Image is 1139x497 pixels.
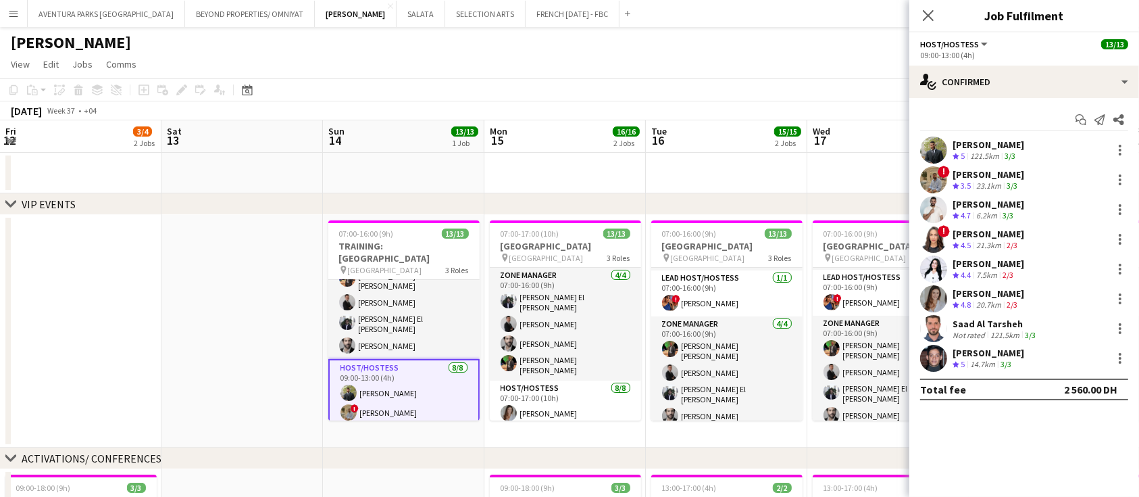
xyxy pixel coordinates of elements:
div: VIP EVENTS [22,197,76,211]
div: 6.2km [973,210,1000,222]
span: Wed [813,125,830,137]
app-skills-label: 3/3 [1001,359,1011,369]
span: 13/13 [451,126,478,137]
div: Not rated [953,330,988,340]
div: [DATE] [11,104,42,118]
span: 5 [961,359,965,369]
span: 13:00-17:00 (4h) [662,483,717,493]
div: 1 Job [452,138,478,148]
a: Jobs [67,55,98,73]
div: [PERSON_NAME] [953,258,1024,270]
span: 16/16 [613,126,640,137]
app-skills-label: 3/3 [1007,181,1017,191]
span: 13/13 [1101,39,1128,49]
span: 07:00-16:00 (9h) [339,229,394,239]
div: 2 560.00 DH [1064,383,1117,396]
span: 3.5 [961,181,971,191]
div: 121.5km [967,151,1002,162]
span: ! [834,294,842,302]
app-job-card: 07:00-16:00 (9h)13/13[GEOGRAPHIC_DATA] [GEOGRAPHIC_DATA]3 Roles[PERSON_NAME]Saad Al Tarsheh[PERSO... [813,220,964,421]
span: 15/15 [774,126,801,137]
span: 3 Roles [769,253,792,263]
h1: [PERSON_NAME] [11,32,131,53]
app-job-card: 07:00-16:00 (9h)13/13[GEOGRAPHIC_DATA] [GEOGRAPHIC_DATA]3 Roles[PERSON_NAME]Saad Al Tarsheh[PERSO... [651,220,803,421]
span: Comms [106,58,136,70]
span: 07:00-17:00 (10h) [501,229,559,239]
span: Mon [490,125,507,137]
span: 07:00-16:00 (9h) [662,229,717,239]
span: Sun [328,125,345,137]
app-card-role: Zone Manager4/407:00-16:00 (9h)[PERSON_NAME] El [PERSON_NAME][PERSON_NAME][PERSON_NAME][PERSON_NA... [490,268,641,381]
span: Sat [167,125,182,137]
app-card-role: Lead Host/Hostess1/107:00-16:00 (9h)![PERSON_NAME] [813,270,964,316]
div: 121.5km [988,330,1022,340]
button: SELECTION ARTS [445,1,526,27]
span: 2/2 [773,483,792,493]
span: Host/Hostess [920,39,979,49]
div: 23.1km [973,181,1004,192]
span: Jobs [72,58,93,70]
app-job-card: 07:00-17:00 (10h)13/13[GEOGRAPHIC_DATA] [GEOGRAPHIC_DATA]3 RolesZone Manager4/407:00-16:00 (9h)[P... [490,220,641,421]
app-card-role: Zone Manager4/407:00-16:00 (9h)[PERSON_NAME] [PERSON_NAME][PERSON_NAME][PERSON_NAME] El [PERSON_N... [813,316,964,429]
span: ! [938,225,950,237]
app-skills-label: 2/3 [1003,270,1013,280]
div: 21.3km [973,240,1004,252]
h3: [GEOGRAPHIC_DATA] [651,240,803,252]
span: 09:00-18:00 (9h) [16,483,71,493]
div: [PERSON_NAME] [953,347,1024,359]
app-card-role: Lead Host/Hostess1/107:00-16:00 (9h)![PERSON_NAME] [651,270,803,316]
span: 17 [811,133,830,148]
span: 16 [649,133,667,148]
span: ! [351,404,359,412]
span: Tue [651,125,667,137]
app-skills-label: 3/3 [1025,330,1036,340]
button: BEYOND PROPERTIES/ OMNIYAT [185,1,315,27]
div: [PERSON_NAME] [953,228,1024,240]
span: 4.7 [961,210,971,220]
span: 13/13 [603,229,630,239]
span: [GEOGRAPHIC_DATA] [671,253,745,263]
button: FRENCH [DATE] - FBC [526,1,619,27]
span: 3 Roles [446,265,469,275]
app-job-card: 07:00-16:00 (9h)13/13TRAINING: [GEOGRAPHIC_DATA] [GEOGRAPHIC_DATA]3 RolesZone Manager4/407:00-16:... [328,220,480,421]
span: 13 [165,133,182,148]
span: View [11,58,30,70]
span: Week 37 [45,105,78,116]
div: Saad Al Tarsheh [953,318,1038,330]
div: 7.5km [973,270,1000,281]
h3: [GEOGRAPHIC_DATA] [490,240,641,252]
app-skills-label: 3/3 [1005,151,1015,161]
span: 13/13 [442,229,469,239]
button: Host/Hostess [920,39,990,49]
span: 4.4 [961,270,971,280]
app-card-role: Zone Manager4/407:00-16:00 (9h)[PERSON_NAME] [PERSON_NAME][PERSON_NAME][PERSON_NAME] El [PERSON_N... [651,316,803,429]
span: [GEOGRAPHIC_DATA] [348,265,422,275]
span: 5 [961,151,965,161]
div: +04 [84,105,97,116]
app-card-role: Zone Manager4/407:00-16:00 (9h)[PERSON_NAME] [PERSON_NAME][PERSON_NAME][PERSON_NAME] El [PERSON_N... [328,246,480,359]
span: Fri [5,125,16,137]
span: [GEOGRAPHIC_DATA] [509,253,584,263]
div: 20.7km [973,300,1004,311]
span: 12 [3,133,16,148]
h3: [GEOGRAPHIC_DATA] [813,240,964,252]
h3: Job Fulfilment [909,7,1139,24]
div: 2 Jobs [134,138,155,148]
span: ! [938,166,950,178]
div: 14.7km [967,359,998,371]
a: Edit [38,55,64,73]
a: View [5,55,35,73]
div: [PERSON_NAME] [953,198,1024,210]
span: 09:00-18:00 (9h) [501,483,555,493]
span: [GEOGRAPHIC_DATA] [832,253,907,263]
span: Edit [43,58,59,70]
span: 4.8 [961,300,971,310]
app-skills-label: 2/3 [1007,240,1017,250]
div: 09:00-13:00 (4h) [920,50,1128,60]
div: [PERSON_NAME] [953,168,1024,181]
span: 3/4 [133,126,152,137]
h3: TRAINING: [GEOGRAPHIC_DATA] [328,240,480,264]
